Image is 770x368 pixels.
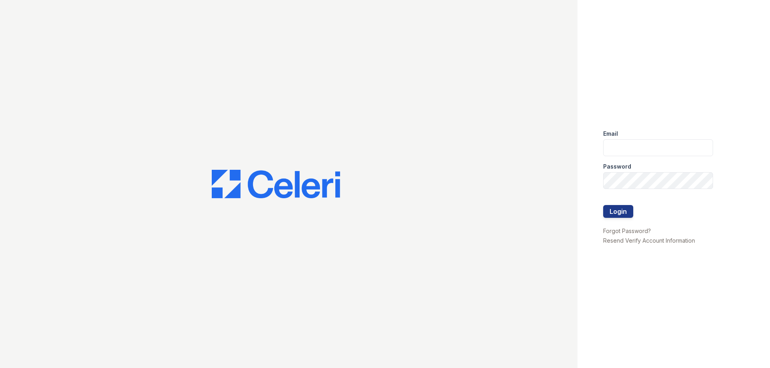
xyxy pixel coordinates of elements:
[603,130,618,138] label: Email
[603,237,695,244] a: Resend Verify Account Information
[603,205,633,218] button: Login
[212,170,340,199] img: CE_Logo_Blue-a8612792a0a2168367f1c8372b55b34899dd931a85d93a1a3d3e32e68fde9ad4.png
[603,163,631,171] label: Password
[603,227,651,234] a: Forgot Password?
